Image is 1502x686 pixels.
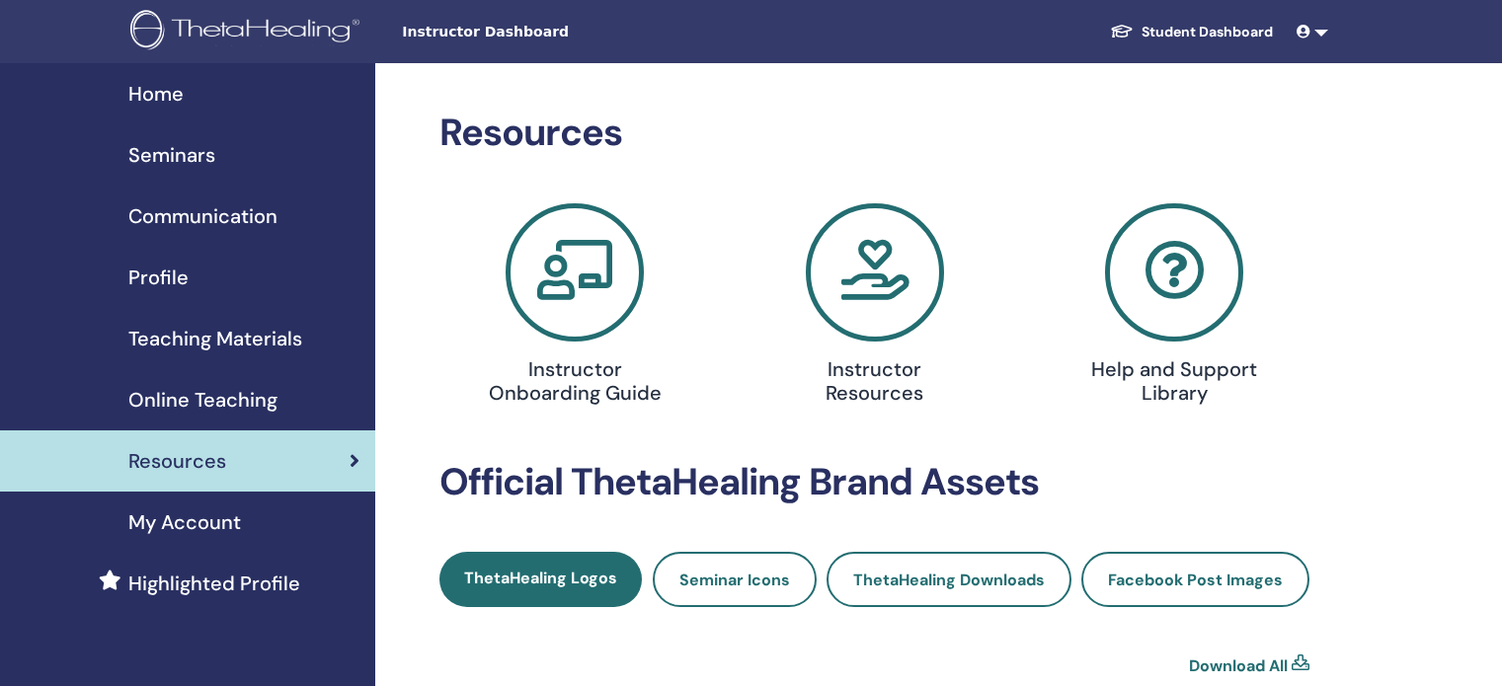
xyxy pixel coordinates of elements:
[130,10,366,54] img: logo.png
[128,79,184,109] span: Home
[653,552,817,607] a: Seminar Icons
[128,385,277,415] span: Online Teaching
[439,460,1309,505] h2: Official ThetaHealing Brand Assets
[436,203,713,413] a: Instructor Onboarding Guide
[128,140,215,170] span: Seminars
[128,201,277,231] span: Communication
[128,446,226,476] span: Resources
[128,263,189,292] span: Profile
[1189,654,1288,678] a: Download All
[128,324,302,353] span: Teaching Materials
[478,357,672,405] h4: Instructor Onboarding Guide
[1094,14,1289,50] a: Student Dashboard
[1036,203,1312,413] a: Help and Support Library
[1077,357,1271,405] h4: Help and Support Library
[402,22,698,42] span: Instructor Dashboard
[128,569,300,598] span: Highlighted Profile
[1081,552,1309,607] a: Facebook Post Images
[737,203,1013,413] a: Instructor Resources
[853,570,1045,590] span: ThetaHealing Downloads
[1108,570,1283,590] span: Facebook Post Images
[128,507,241,537] span: My Account
[679,570,790,590] span: Seminar Icons
[827,552,1071,607] a: ThetaHealing Downloads
[439,111,1309,156] h2: Resources
[778,357,972,405] h4: Instructor Resources
[439,552,642,607] a: ThetaHealing Logos
[464,568,617,588] span: ThetaHealing Logos
[1110,23,1134,39] img: graduation-cap-white.svg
